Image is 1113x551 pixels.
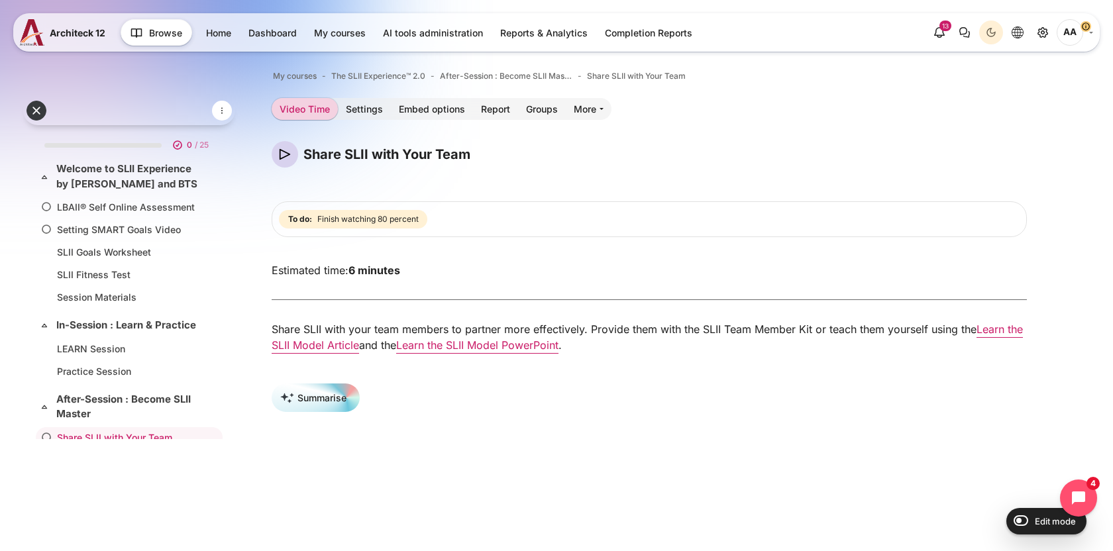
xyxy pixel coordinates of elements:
[953,21,977,44] button: There are 0 unread conversations
[240,22,305,44] a: Dashboard
[1035,516,1076,526] span: Edit mode
[38,400,51,413] span: Collapse
[38,319,51,332] span: Collapse
[279,207,430,231] div: Completion requirements for Share SLII with Your Team
[939,21,951,31] div: 13
[272,383,360,412] button: Summarise
[979,21,1003,44] button: Light Mode Dark Mode
[587,70,686,82] a: Share SLII with Your Team
[57,200,196,214] a: LBAII® Self Online Assessment
[272,321,1027,353] p: Share SLII with your team members to partner more effectively. Provide them with the SLII Team Me...
[56,392,199,422] a: After-Session : Become SLII Master
[1006,21,1030,44] button: Languages
[981,23,1001,42] div: Dark Mode
[57,430,196,444] a: Share SLII with Your Team
[375,22,491,44] a: AI tools administration
[272,68,1027,85] nav: Navigation bar
[348,264,400,277] strong: 6 minutes
[57,364,196,378] a: Practice Session
[149,26,182,40] span: Browse
[57,290,196,304] a: Session Materials
[306,22,374,44] a: My courses
[57,342,196,356] a: LEARN Session
[492,22,596,44] a: Reports & Analytics
[273,70,317,82] a: My courses
[338,98,391,120] a: Settings
[262,262,1037,278] div: Estimated time:
[597,22,700,44] a: Completion Reports
[288,213,312,225] strong: To do:
[1031,21,1055,44] a: Site administration
[303,146,470,163] h4: Share SLII with Your Team
[566,98,611,120] a: More
[1057,19,1083,46] span: Aum Aum
[20,19,111,46] a: A12 A12 Architeck 12
[331,70,425,82] a: The SLII Experience™ 2.0
[396,338,558,352] a: Learn the SLII Model PowerPoint
[391,98,473,120] a: Embed options
[440,70,572,82] a: After-Session : Become SLII Master
[56,318,199,333] a: In-Session : Learn & Practice
[38,170,51,183] span: Collapse
[187,139,192,151] span: 0
[927,21,951,44] div: Show notification window with 13 new notifications
[1057,19,1093,46] a: User menu
[272,323,1023,352] a: Learn the SLII Model Article
[518,98,566,120] a: Groups
[57,245,196,259] a: SLII Goals Worksheet
[50,26,105,40] span: Architeck 12
[473,98,518,120] a: Report
[56,162,199,191] a: Welcome to SLII Experience by [PERSON_NAME] and BTS
[121,19,192,46] button: Browse
[20,19,44,46] img: A12
[272,98,338,120] a: Video Time
[195,139,209,151] span: / 25
[34,125,225,158] a: 0 / 25
[198,22,239,44] a: Home
[57,268,196,281] a: SLII Fitness Test
[317,213,419,225] span: Finish watching 80 percent
[57,223,196,236] a: Setting SMART Goals Video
